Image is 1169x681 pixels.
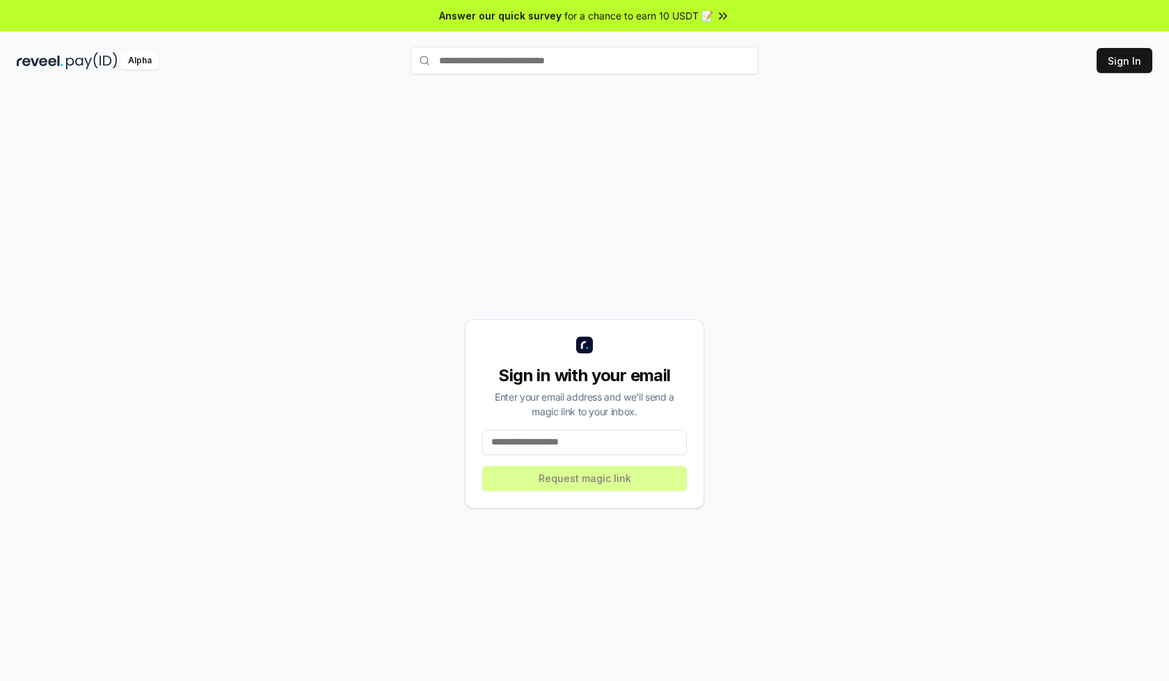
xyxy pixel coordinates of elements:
[576,337,593,353] img: logo_small
[482,364,687,387] div: Sign in with your email
[1097,48,1152,73] button: Sign In
[66,52,118,70] img: pay_id
[120,52,159,70] div: Alpha
[482,390,687,419] div: Enter your email address and we’ll send a magic link to your inbox.
[564,8,713,23] span: for a chance to earn 10 USDT 📝
[439,8,562,23] span: Answer our quick survey
[17,52,63,70] img: reveel_dark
